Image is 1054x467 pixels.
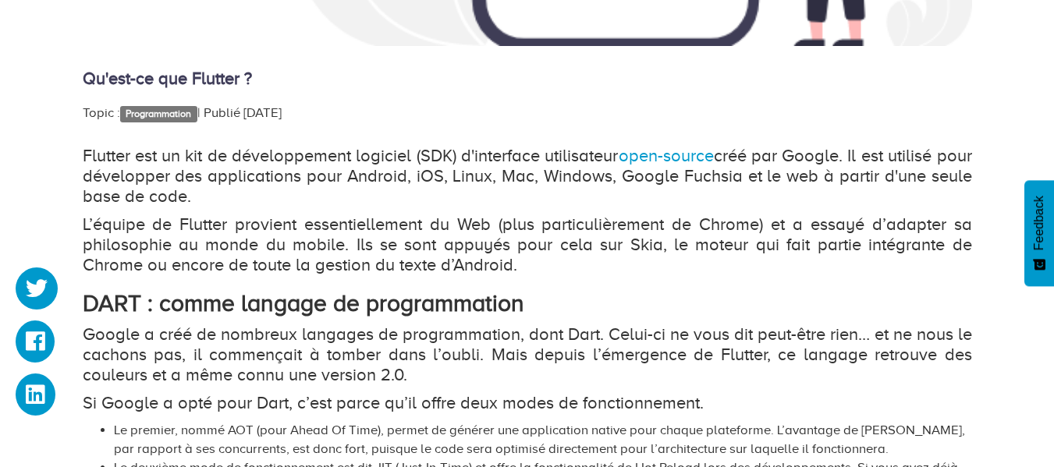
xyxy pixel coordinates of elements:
[1032,196,1046,250] span: Feedback
[83,105,201,120] span: Topic : |
[619,146,714,165] a: open-source
[83,146,972,207] p: Flutter est un kit de développement logiciel (SDK) d'interface utilisateur créé par Google. Il es...
[120,106,197,122] a: Programmation
[204,105,282,120] span: Publié [DATE]
[114,421,972,458] li: Le premier, nommé AOT (pour Ahead Of Time), permet de générer une application native pour chaque ...
[83,69,972,88] h4: Qu'est-ce que Flutter ?
[1024,180,1054,286] button: Feedback - Afficher l’enquête
[83,214,972,275] p: L’équipe de Flutter provient essentiellement du Web (plus particulièrement de Chrome) et a essayé...
[83,324,972,385] p: Google a créé de nombreux langages de programmation, dont Dart. Celui-ci ne vous dit peut-être ri...
[83,393,972,413] p: Si Google a opté pour Dart, c’est parce qu’il offre deux modes de fonctionnement.
[83,290,524,317] strong: DART : comme langage de programmation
